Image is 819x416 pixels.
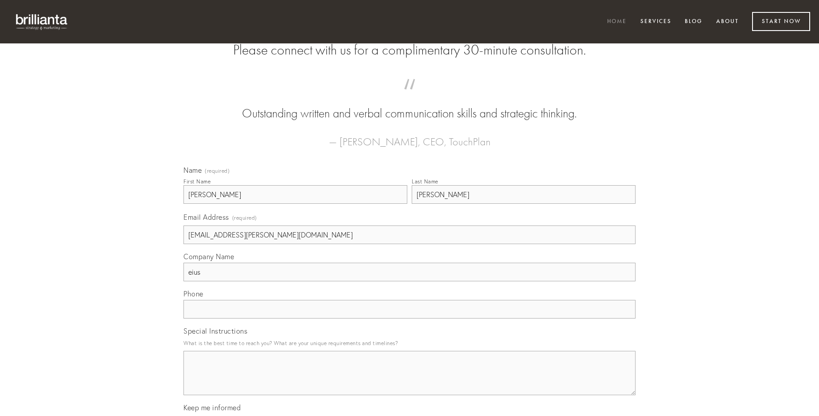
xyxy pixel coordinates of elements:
[679,15,708,29] a: Blog
[183,289,203,298] span: Phone
[205,168,230,174] span: (required)
[183,337,636,349] p: What is the best time to reach you? What are your unique requirements and timelines?
[635,15,677,29] a: Services
[183,166,202,175] span: Name
[710,15,745,29] a: About
[198,88,621,122] blockquote: Outstanding written and verbal communication skills and strategic thinking.
[232,212,257,224] span: (required)
[183,213,229,222] span: Email Address
[412,178,438,185] div: Last Name
[183,178,211,185] div: First Name
[198,122,621,151] figcaption: — [PERSON_NAME], CEO, TouchPlan
[601,15,632,29] a: Home
[183,42,636,58] h2: Please connect with us for a complimentary 30-minute consultation.
[183,403,241,412] span: Keep me informed
[198,88,621,105] span: “
[183,327,247,335] span: Special Instructions
[9,9,75,35] img: brillianta - research, strategy, marketing
[183,252,234,261] span: Company Name
[752,12,810,31] a: Start Now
